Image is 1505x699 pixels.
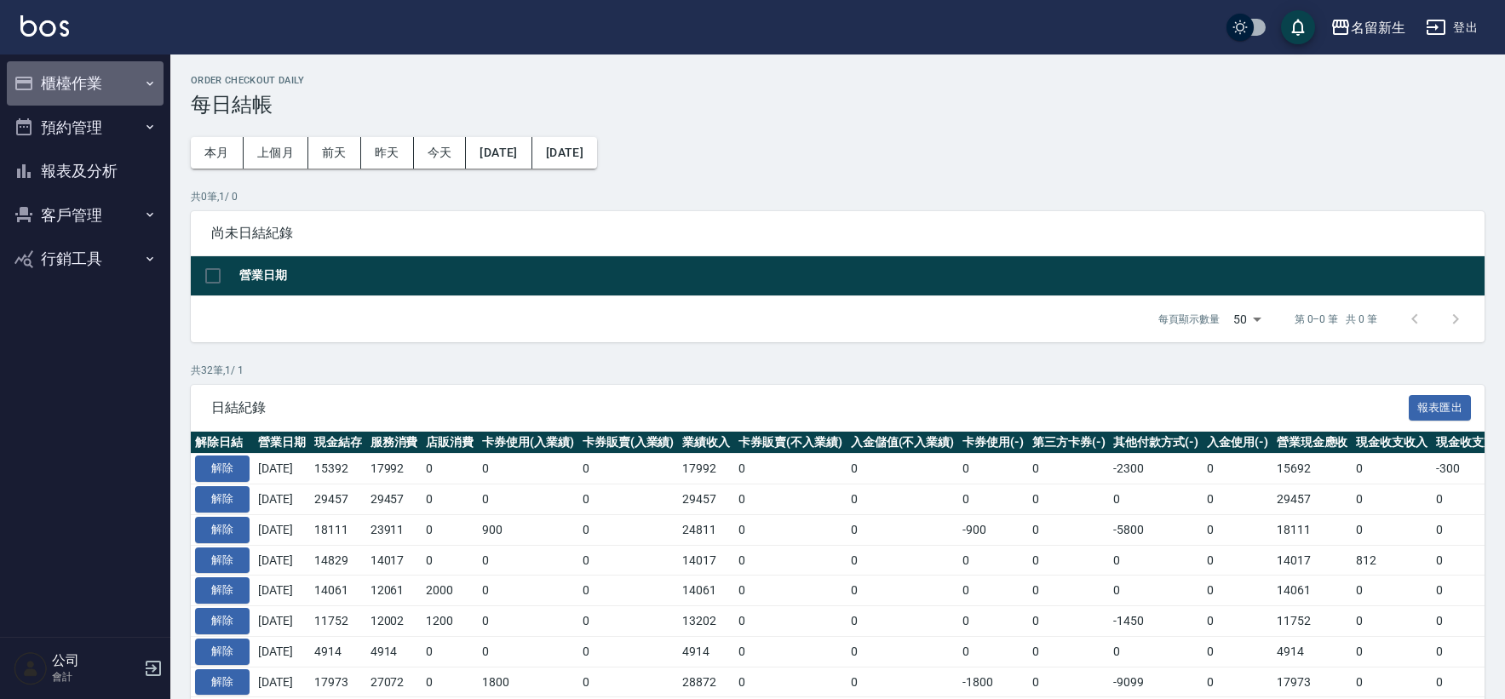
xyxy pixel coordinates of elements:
button: 解除 [195,517,250,543]
td: 0 [734,454,847,484]
td: [DATE] [254,514,310,545]
th: 卡券使用(-) [958,432,1028,454]
p: 第 0–0 筆 共 0 筆 [1295,312,1377,327]
td: 0 [734,606,847,637]
span: 日結紀錄 [211,399,1409,416]
td: 14017 [366,545,422,576]
td: [DATE] [254,667,310,697]
th: 卡券販賣(入業績) [578,432,679,454]
td: 0 [578,514,679,545]
th: 入金使用(-) [1203,432,1272,454]
td: 0 [1028,576,1110,606]
td: 0 [958,454,1028,484]
td: 0 [734,484,847,515]
td: 17992 [678,454,734,484]
p: 每頁顯示數量 [1158,312,1220,327]
p: 會計 [52,669,139,685]
button: 登出 [1419,12,1485,43]
td: 0 [422,636,478,667]
td: 0 [1028,606,1110,637]
td: 0 [958,576,1028,606]
td: 24811 [678,514,734,545]
td: 4914 [678,636,734,667]
img: Person [14,651,48,685]
span: 尚未日結紀錄 [211,225,1464,242]
button: 解除 [195,608,250,634]
td: 13202 [678,606,734,637]
td: 0 [1203,514,1272,545]
td: 0 [847,606,959,637]
td: 0 [734,514,847,545]
button: 預約管理 [7,106,164,150]
th: 卡券使用(入業績) [478,432,578,454]
button: 櫃檯作業 [7,61,164,106]
td: 0 [422,484,478,515]
td: 0 [478,606,578,637]
td: 0 [734,545,847,576]
td: 0 [478,484,578,515]
td: 0 [1203,454,1272,484]
td: 18111 [1272,514,1353,545]
th: 現金結存 [310,432,366,454]
button: 上個月 [244,137,308,169]
td: 28872 [678,667,734,697]
td: 23911 [366,514,422,545]
td: -900 [958,514,1028,545]
th: 第三方卡券(-) [1028,432,1110,454]
td: 0 [1352,636,1432,667]
div: 50 [1226,296,1267,342]
th: 現金收支收入 [1352,432,1432,454]
td: 0 [734,636,847,667]
button: [DATE] [532,137,597,169]
td: 0 [1109,576,1203,606]
td: 15392 [310,454,366,484]
td: 0 [1203,576,1272,606]
td: 0 [1352,606,1432,637]
td: 0 [578,484,679,515]
td: 14061 [678,576,734,606]
td: 0 [1352,576,1432,606]
p: 共 0 筆, 1 / 0 [191,189,1485,204]
td: 14061 [310,576,366,606]
td: 0 [422,545,478,576]
div: 名留新生 [1351,17,1405,38]
img: Logo [20,15,69,37]
td: 0 [1028,514,1110,545]
button: 名留新生 [1324,10,1412,45]
td: 0 [1109,636,1203,667]
td: 14829 [310,545,366,576]
td: 0 [1028,667,1110,697]
button: 行銷工具 [7,237,164,281]
button: 今天 [414,137,467,169]
td: 29457 [366,484,422,515]
td: 0 [847,514,959,545]
td: 0 [847,484,959,515]
td: 0 [478,576,578,606]
td: 0 [1109,545,1203,576]
button: 解除 [195,455,250,482]
td: 0 [958,606,1028,637]
td: 0 [478,545,578,576]
td: 0 [1352,484,1432,515]
td: 0 [1028,484,1110,515]
td: 4914 [1272,636,1353,667]
td: 17992 [366,454,422,484]
th: 營業日期 [254,432,310,454]
td: 0 [847,667,959,697]
button: 解除 [195,669,250,696]
td: 4914 [310,636,366,667]
td: 0 [1028,636,1110,667]
td: 0 [1352,667,1432,697]
td: 0 [1109,484,1203,515]
td: -9099 [1109,667,1203,697]
h3: 每日結帳 [191,93,1485,117]
td: 0 [847,576,959,606]
td: 12002 [366,606,422,637]
td: -2300 [1109,454,1203,484]
td: 0 [1203,545,1272,576]
td: 0 [734,667,847,697]
td: -1800 [958,667,1028,697]
td: 0 [1028,545,1110,576]
td: 14017 [678,545,734,576]
button: 前天 [308,137,361,169]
